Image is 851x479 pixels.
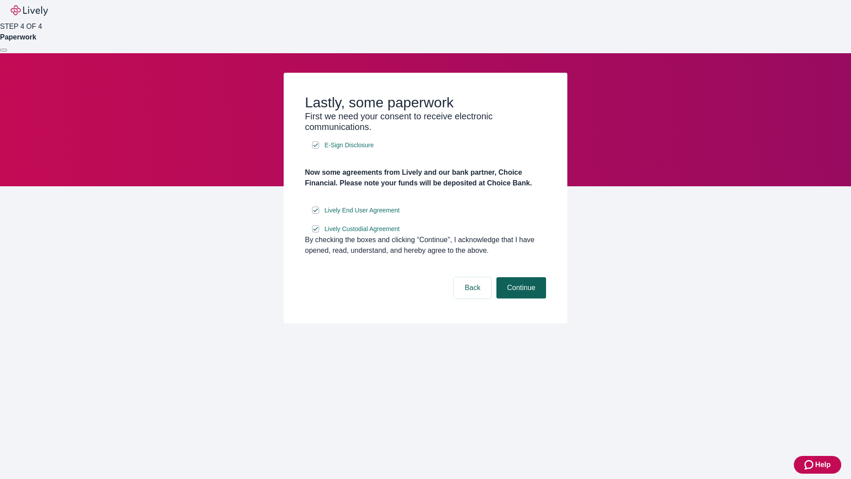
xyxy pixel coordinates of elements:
span: E-Sign Disclosure [324,141,374,150]
span: Help [815,459,831,470]
span: Lively Custodial Agreement [324,224,400,234]
a: e-sign disclosure document [323,205,402,216]
span: Lively End User Agreement [324,206,400,215]
svg: Zendesk support icon [804,459,815,470]
button: Continue [496,277,546,298]
h4: Now some agreements from Lively and our bank partner, Choice Financial. Please note your funds wi... [305,167,546,188]
button: Zendesk support iconHelp [794,456,841,474]
button: Back [454,277,491,298]
h3: First we need your consent to receive electronic communications. [305,111,546,132]
a: e-sign disclosure document [323,224,402,235]
img: Lively [11,5,48,16]
a: e-sign disclosure document [323,140,375,151]
div: By checking the boxes and clicking “Continue", I acknowledge that I have opened, read, understand... [305,235,546,256]
h2: Lastly, some paperwork [305,94,546,111]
